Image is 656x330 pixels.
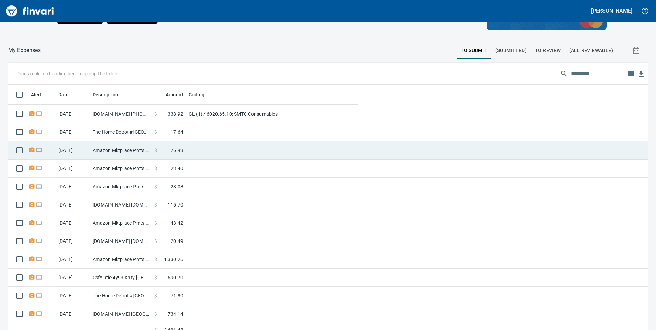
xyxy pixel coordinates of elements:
[168,147,183,154] span: 176.93
[35,221,43,225] span: Online transaction
[56,141,90,160] td: [DATE]
[591,7,632,14] h5: [PERSON_NAME]
[56,250,90,269] td: [DATE]
[189,91,213,99] span: Coding
[90,123,152,141] td: The Home Depot #[GEOGRAPHIC_DATA]
[154,201,157,208] span: $
[90,196,152,214] td: [DOMAIN_NAME] [DOMAIN_NAME][URL] WA
[16,70,117,77] p: Drag a column heading here to group the table
[56,105,90,123] td: [DATE]
[56,269,90,287] td: [DATE]
[35,202,43,207] span: Online transaction
[589,5,634,16] button: [PERSON_NAME]
[171,292,183,299] span: 71.80
[56,123,90,141] td: [DATE]
[626,69,636,79] button: Choose columns to display
[28,239,35,243] span: Receipt Required
[28,166,35,170] span: Receipt Required
[28,293,35,298] span: Receipt Required
[154,292,157,299] span: $
[35,130,43,134] span: Online transaction
[35,184,43,189] span: Online transaction
[186,105,358,123] td: GL (1) / 6020.65.10: SMTC Consumables
[154,220,157,226] span: $
[154,256,157,263] span: $
[31,91,42,99] span: Alert
[168,274,183,281] span: 690.70
[154,238,157,245] span: $
[168,110,183,117] span: 338.92
[31,91,51,99] span: Alert
[168,310,183,317] span: 734.14
[164,256,183,263] span: 1,330.26
[4,3,56,19] img: Finvari
[8,46,41,55] p: My Expenses
[35,311,43,316] span: Online transaction
[90,269,152,287] td: Csf* Rtic 4y93 Katy [GEOGRAPHIC_DATA]
[56,232,90,250] td: [DATE]
[58,91,78,99] span: Date
[166,91,183,99] span: Amount
[28,311,35,316] span: Receipt Required
[461,46,487,55] span: To Submit
[90,214,152,232] td: Amazon Mktplace Pmts [DOMAIN_NAME][URL] WA
[157,91,183,99] span: Amount
[35,275,43,280] span: Online transaction
[90,141,152,160] td: Amazon Mktplace Pmts [DOMAIN_NAME][URL] WA
[90,305,152,323] td: [DOMAIN_NAME] [GEOGRAPHIC_DATA]
[56,178,90,196] td: [DATE]
[154,147,157,154] span: $
[35,239,43,243] span: Online transaction
[569,46,613,55] span: (All Reviewable)
[90,105,152,123] td: [DOMAIN_NAME] [PHONE_NUMBER] [GEOGRAPHIC_DATA]
[154,110,157,117] span: $
[495,46,527,55] span: (Submitted)
[535,46,561,55] span: To Review
[154,310,157,317] span: $
[58,91,69,99] span: Date
[35,111,43,116] span: Online transaction
[168,201,183,208] span: 115.70
[35,293,43,298] span: Online transaction
[28,148,35,152] span: Receipt Required
[171,129,183,135] span: 17.64
[93,91,118,99] span: Description
[171,183,183,190] span: 28.08
[154,165,157,172] span: $
[636,69,646,79] button: Download Table
[35,148,43,152] span: Online transaction
[56,196,90,214] td: [DATE]
[28,221,35,225] span: Receipt Required
[35,166,43,170] span: Online transaction
[90,232,152,250] td: [DOMAIN_NAME] [DOMAIN_NAME][URL] WA
[171,238,183,245] span: 20.49
[28,184,35,189] span: Receipt Required
[56,305,90,323] td: [DATE]
[90,160,152,178] td: Amazon Mktplace Pmts [DOMAIN_NAME][URL] WA
[154,274,157,281] span: $
[28,111,35,116] span: Receipt Required
[90,178,152,196] td: Amazon Mktplace Pmts [DOMAIN_NAME][URL] WA
[28,257,35,261] span: Receipt Required
[168,165,183,172] span: 123.40
[8,46,41,55] nav: breadcrumb
[28,130,35,134] span: Receipt Required
[56,214,90,232] td: [DATE]
[90,287,152,305] td: The Home Depot #[GEOGRAPHIC_DATA]
[56,160,90,178] td: [DATE]
[93,91,127,99] span: Description
[56,287,90,305] td: [DATE]
[154,183,157,190] span: $
[171,220,183,226] span: 43.42
[90,250,152,269] td: Amazon Mktplace Pmts [DOMAIN_NAME][URL] WA
[189,91,204,99] span: Coding
[28,202,35,207] span: Receipt Required
[154,129,157,135] span: $
[626,42,648,59] button: Show transactions within a particular date range
[28,275,35,280] span: Receipt Required
[35,257,43,261] span: Online transaction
